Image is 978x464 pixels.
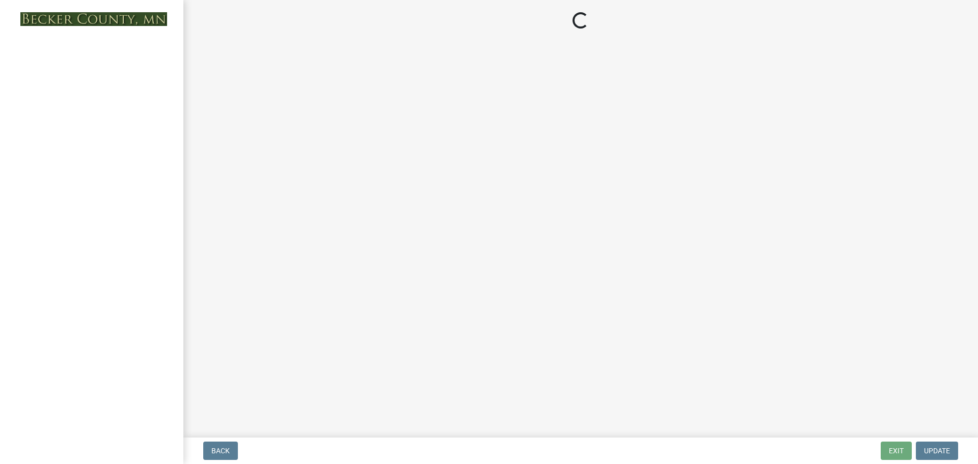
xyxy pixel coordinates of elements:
button: Back [203,442,238,460]
button: Exit [881,442,912,460]
img: Becker County, Minnesota [20,12,167,26]
span: Update [924,447,950,455]
button: Update [916,442,958,460]
span: Back [211,447,230,455]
